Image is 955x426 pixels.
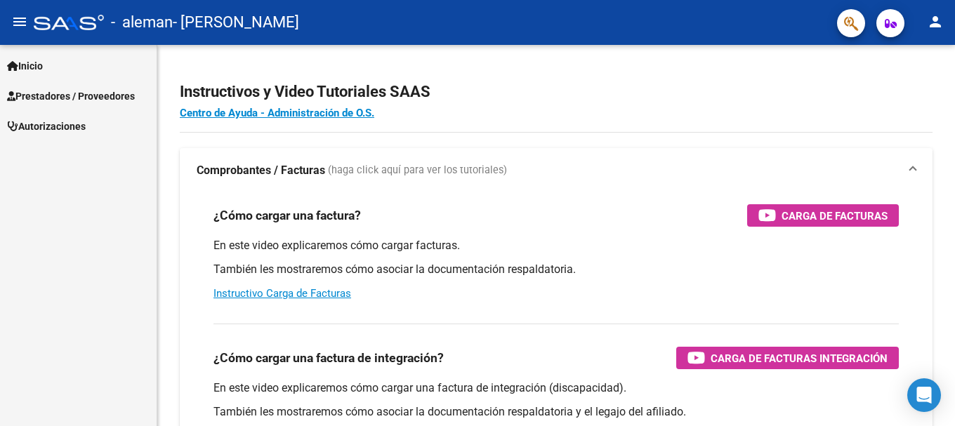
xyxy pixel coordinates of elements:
h3: ¿Cómo cargar una factura de integración? [213,348,444,368]
h3: ¿Cómo cargar una factura? [213,206,361,225]
div: Open Intercom Messenger [907,378,941,412]
span: (haga click aquí para ver los tutoriales) [328,163,507,178]
button: Carga de Facturas Integración [676,347,899,369]
p: También les mostraremos cómo asociar la documentación respaldatoria y el legajo del afiliado. [213,404,899,420]
span: Prestadores / Proveedores [7,88,135,104]
mat-expansion-panel-header: Comprobantes / Facturas (haga click aquí para ver los tutoriales) [180,148,933,193]
mat-icon: person [927,13,944,30]
a: Instructivo Carga de Facturas [213,287,351,300]
h2: Instructivos y Video Tutoriales SAAS [180,79,933,105]
span: Inicio [7,58,43,74]
span: Carga de Facturas [782,207,888,225]
strong: Comprobantes / Facturas [197,163,325,178]
p: También les mostraremos cómo asociar la documentación respaldatoria. [213,262,899,277]
span: Autorizaciones [7,119,86,134]
button: Carga de Facturas [747,204,899,227]
a: Centro de Ayuda - Administración de O.S. [180,107,374,119]
p: En este video explicaremos cómo cargar una factura de integración (discapacidad). [213,380,899,396]
span: - aleman [111,7,173,38]
p: En este video explicaremos cómo cargar facturas. [213,238,899,253]
span: Carga de Facturas Integración [711,350,888,367]
span: - [PERSON_NAME] [173,7,299,38]
mat-icon: menu [11,13,28,30]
